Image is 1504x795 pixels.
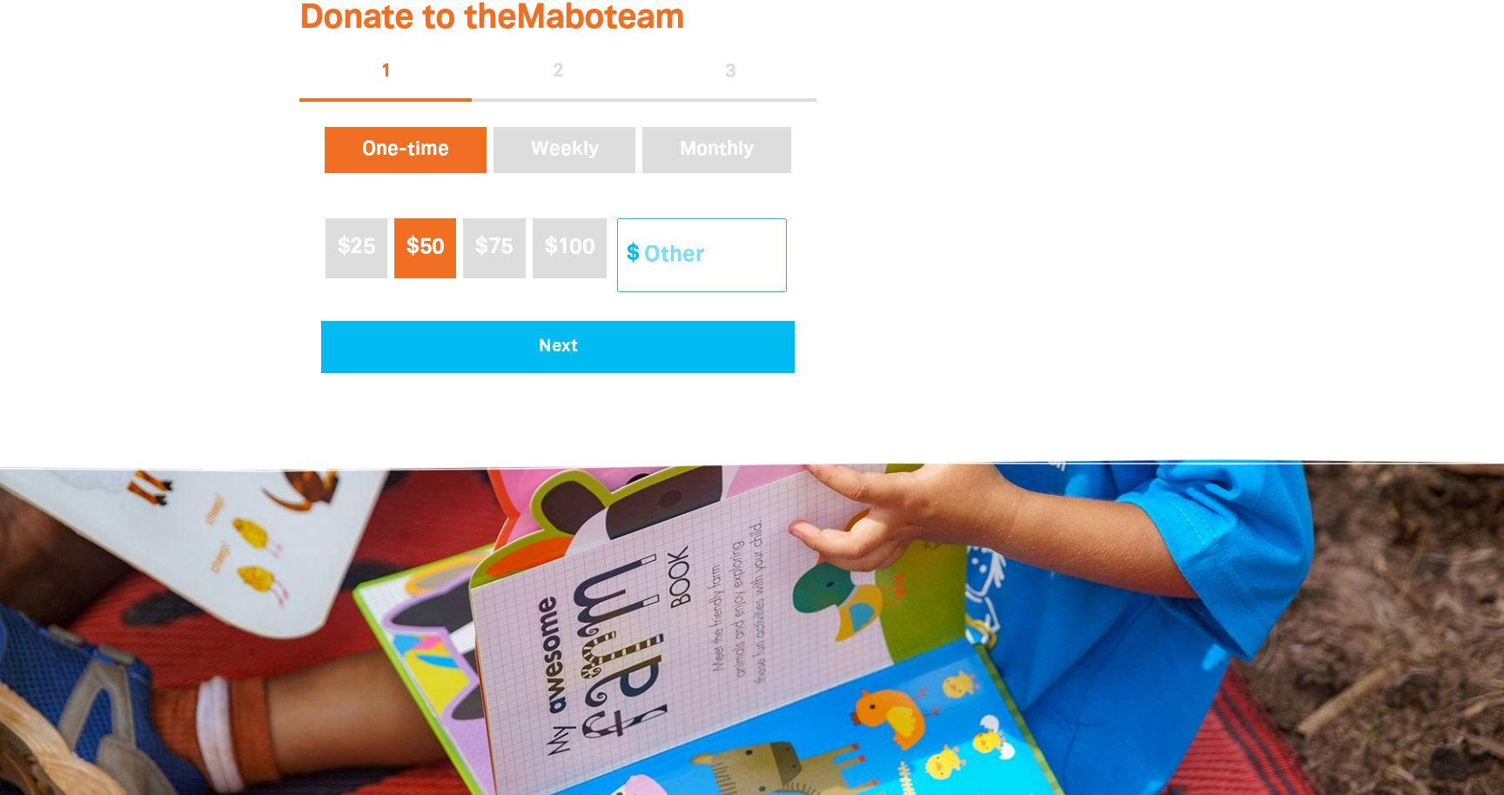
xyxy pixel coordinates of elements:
[545,237,594,257] span: $100
[321,124,490,177] button: One-time
[533,218,608,278] button: $100
[632,219,786,291] input: Other
[394,218,456,278] button: $50
[490,124,640,177] button: Weekly
[406,237,444,257] span: $50
[475,237,513,257] span: $75
[321,321,795,373] button: Pay with Credit Card
[639,124,795,177] button: Monthly
[338,237,375,257] span: $25
[463,218,525,278] button: $75
[299,3,684,35] span: Donate to the Mabo team
[346,338,771,356] span: Next
[618,229,639,282] span: $
[326,218,387,278] button: $25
